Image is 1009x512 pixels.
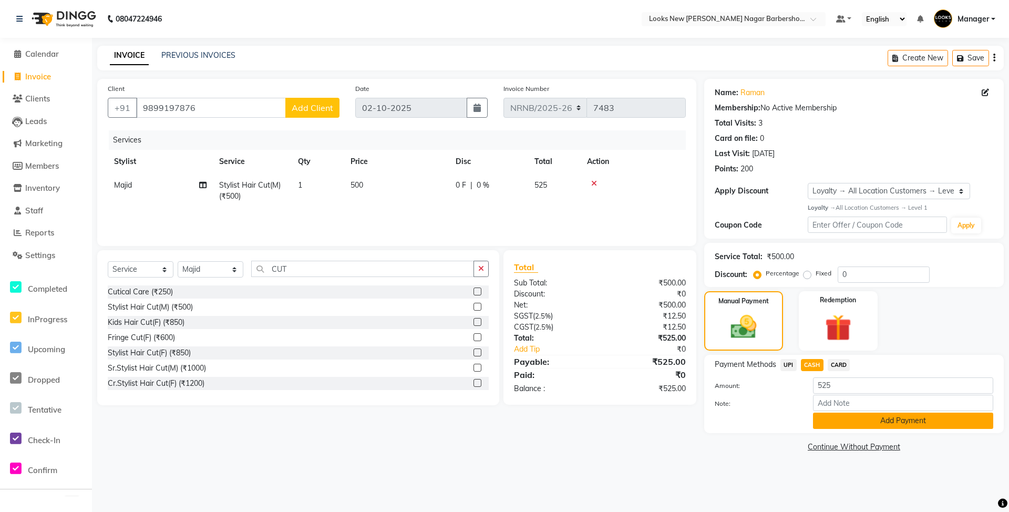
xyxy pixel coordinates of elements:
span: 1 [298,180,302,190]
b: 08047224946 [116,4,162,34]
label: Fixed [816,269,831,278]
span: | [470,180,472,191]
div: Apply Discount [715,186,808,197]
strong: Loyalty → [808,204,836,211]
div: 200 [740,163,753,175]
button: +91 [108,98,137,118]
span: Members [25,161,59,171]
div: ( ) [506,311,600,322]
a: PREVIOUS INVOICES [161,50,235,60]
a: Reports [3,227,89,239]
a: Settings [3,250,89,262]
div: Cr.Stylist Hair Cut(F) (₹1200) [108,378,204,389]
a: Staff [3,205,89,217]
a: Marketing [3,138,89,150]
span: Majid [114,180,132,190]
div: Paid: [506,368,600,381]
span: 0 F [456,180,466,191]
div: ₹500.00 [767,251,794,262]
a: Inventory [3,182,89,194]
label: Note: [707,399,805,408]
span: Upcoming [28,344,65,354]
span: Settings [25,250,55,260]
label: Date [355,84,369,94]
div: ₹0 [600,368,694,381]
span: 2.5% [536,323,551,331]
div: Last Visit: [715,148,750,159]
span: Inventory [25,183,60,193]
span: Payment Methods [715,359,776,370]
div: Membership: [715,103,760,114]
div: [DATE] [752,148,775,159]
img: _cash.svg [723,312,764,342]
a: Raman [740,87,765,98]
div: Cutical Care (₹250) [108,286,173,298]
th: Action [581,150,686,173]
div: 0 [760,133,764,144]
div: All Location Customers → Level 1 [808,203,993,212]
div: ₹525.00 [600,355,694,368]
label: Client [108,84,125,94]
a: Leads [3,116,89,128]
div: Services [109,130,694,150]
button: Apply [951,218,981,233]
th: Stylist [108,150,213,173]
span: CGST [514,322,533,332]
label: Percentage [766,269,799,278]
div: Payable: [506,355,600,368]
th: Disc [449,150,528,173]
span: CARD [828,359,850,371]
div: ₹525.00 [600,383,694,394]
span: Bookings [3,496,32,504]
span: Leads [25,116,47,126]
div: Stylist Hair Cut(F) (₹850) [108,347,191,359]
div: Discount: [506,289,600,300]
span: SGST [514,311,533,321]
div: ₹500.00 [600,300,694,311]
div: 3 [758,118,763,129]
span: Completed [28,284,67,294]
span: Reports [25,228,54,238]
input: Search or Scan [251,261,474,277]
button: Add Payment [813,413,993,429]
span: 525 [534,180,547,190]
span: CASH [801,359,823,371]
a: INVOICE [110,46,149,65]
div: ₹500.00 [600,278,694,289]
button: Save [952,50,989,66]
a: Invoice [3,71,89,83]
a: Clients [3,93,89,105]
span: Marketing [25,138,63,148]
img: logo [27,4,99,34]
span: Add Client [292,103,333,113]
div: Name: [715,87,738,98]
div: Coupon Code [715,220,808,231]
a: Calendar [3,48,89,60]
a: Members [3,160,89,172]
div: Fringe Cut(F) (₹600) [108,332,175,343]
div: Kids Hair Cut(F) (₹850) [108,317,184,328]
label: Invoice Number [503,84,549,94]
span: UPI [780,359,797,371]
img: _gift.svg [817,311,860,344]
div: ₹12.50 [600,322,694,333]
a: Continue Without Payment [706,442,1002,453]
span: Clients [25,94,50,104]
div: Total: [506,333,600,344]
span: 500 [351,180,363,190]
div: Sr.Stylist Hair Cut(M) (₹1000) [108,363,206,374]
div: ₹0 [600,289,694,300]
div: ( ) [506,322,600,333]
div: Points: [715,163,738,175]
div: Stylist Hair Cut(M) (₹500) [108,302,193,313]
input: Amount [813,377,993,394]
div: Discount: [715,269,747,280]
span: Staff [25,206,43,216]
input: Add Note [813,395,993,411]
th: Qty [292,150,344,173]
img: Manager [934,9,952,28]
div: ₹525.00 [600,333,694,344]
label: Manual Payment [718,296,769,306]
div: ₹12.50 [600,311,694,322]
span: 2.5% [535,312,551,320]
